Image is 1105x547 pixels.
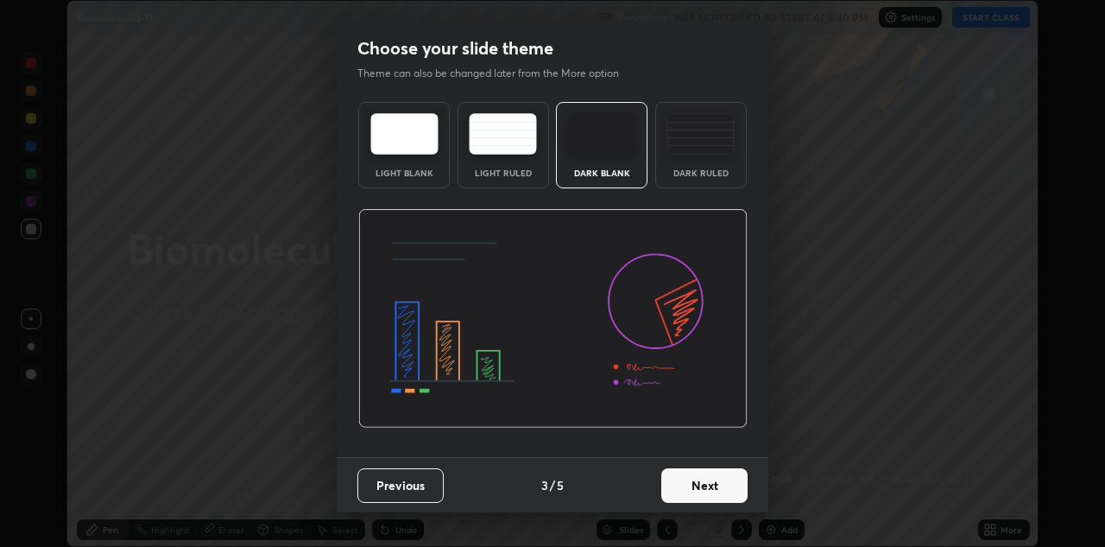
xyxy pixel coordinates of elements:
img: darkThemeBanner.d06ce4a2.svg [358,209,748,429]
h4: 5 [557,476,564,494]
img: lightTheme.e5ed3b09.svg [370,113,439,155]
div: Dark Ruled [666,169,736,177]
button: Previous [357,468,444,503]
h4: / [550,476,555,494]
img: darkRuledTheme.de295e13.svg [666,113,735,155]
h2: Choose your slide theme [357,37,553,60]
h4: 3 [541,476,548,494]
div: Light Ruled [469,169,538,177]
p: Theme can also be changed later from the More option [357,66,637,81]
div: Light Blank [369,169,439,177]
div: Dark Blank [567,169,636,177]
img: lightRuledTheme.5fabf969.svg [469,113,537,155]
button: Next [661,468,748,503]
img: darkTheme.f0cc69e5.svg [568,113,636,155]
